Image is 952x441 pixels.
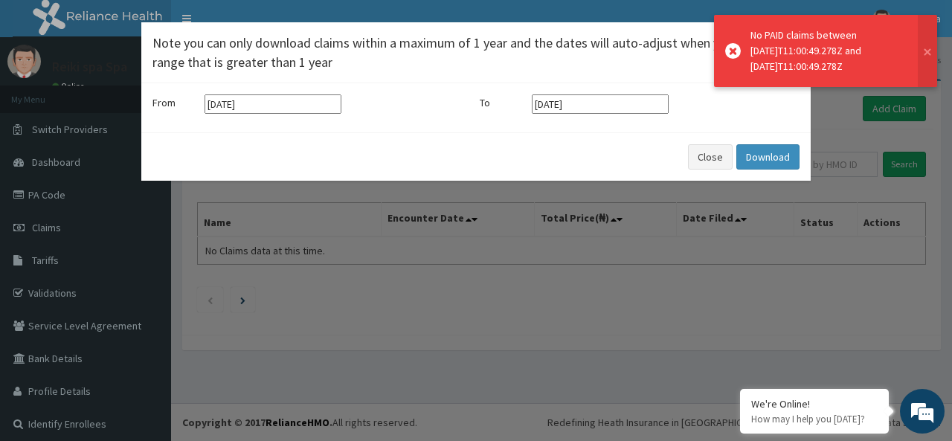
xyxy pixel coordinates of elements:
img: d_794563401_company_1708531726252_794563401 [28,74,60,112]
button: Close [790,11,800,27]
label: To [480,95,524,110]
p: How may I help you today? [751,413,878,425]
h4: Note you can only download claims within a maximum of 1 year and the dates will auto-adjust when ... [152,33,800,71]
div: We're Online! [751,397,878,411]
label: From [152,95,197,110]
input: Select start date [205,94,341,114]
input: Select end date [532,94,669,114]
textarea: Type your message and hit 'Enter' [7,288,283,340]
span: We're online! [86,128,205,278]
span: × [791,9,800,29]
div: No PAID claims between [DATE]T11:00:49.278Z and [DATE]T11:00:49.278Z [750,28,904,74]
div: Chat with us now [77,83,250,103]
button: Download [736,144,800,170]
div: Minimize live chat window [244,7,280,43]
button: Close [688,144,733,170]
